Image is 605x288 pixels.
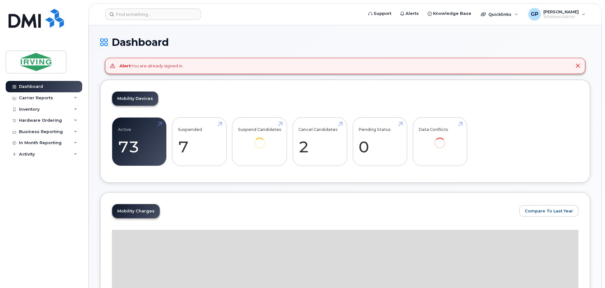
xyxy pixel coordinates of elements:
[238,121,281,157] a: Suspend Candidates
[100,37,590,48] h1: Dashboard
[118,121,161,162] a: Active 73
[298,121,341,162] a: Cancel Candidates 2
[112,92,158,106] a: Mobility Devices
[358,121,401,162] a: Pending Status 0
[178,121,221,162] a: Suspended 7
[119,63,183,69] div: You are already signed in.
[419,121,461,157] a: Data Conflicts
[519,205,578,217] button: Compare To Last Year
[112,204,160,218] a: Mobility Charges
[525,208,573,214] span: Compare To Last Year
[119,63,131,68] strong: Alert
